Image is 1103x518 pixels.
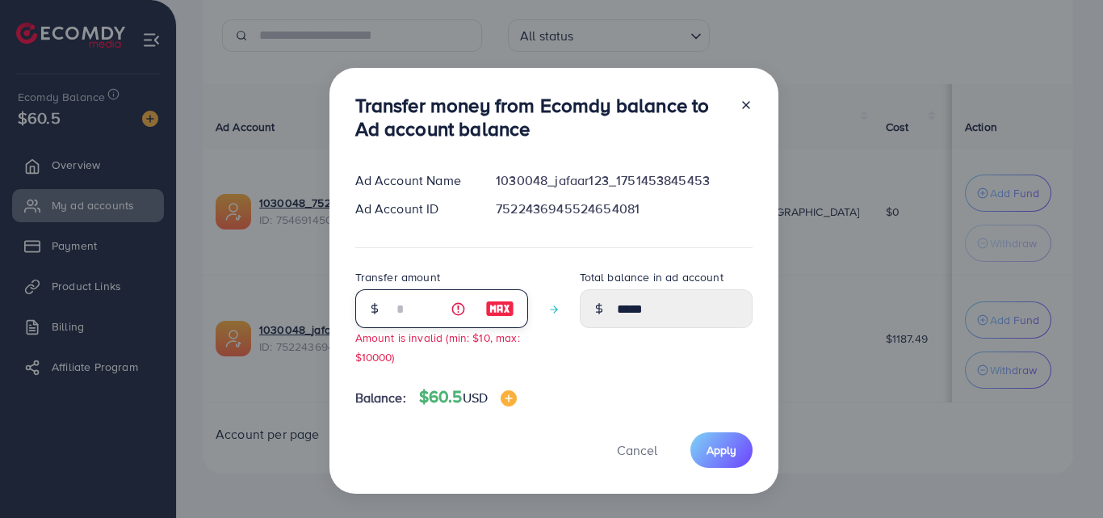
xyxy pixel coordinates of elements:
label: Transfer amount [355,269,440,285]
h3: Transfer money from Ecomdy balance to Ad account balance [355,94,727,141]
h4: $60.5 [419,387,517,407]
small: Amount is invalid (min: $10, max: $10000) [355,330,520,364]
button: Apply [690,432,753,467]
div: 7522436945524654081 [483,200,765,218]
span: Cancel [617,441,657,459]
button: Cancel [597,432,677,467]
img: image [501,390,517,406]
span: Apply [707,442,736,458]
iframe: Chat [1034,445,1091,506]
label: Total balance in ad account [580,269,723,285]
div: Ad Account ID [342,200,484,218]
span: USD [463,389,488,406]
div: Ad Account Name [342,171,484,190]
span: Balance: [355,389,406,407]
img: image [485,299,514,318]
div: 1030048_jafaar123_1751453845453 [483,171,765,190]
